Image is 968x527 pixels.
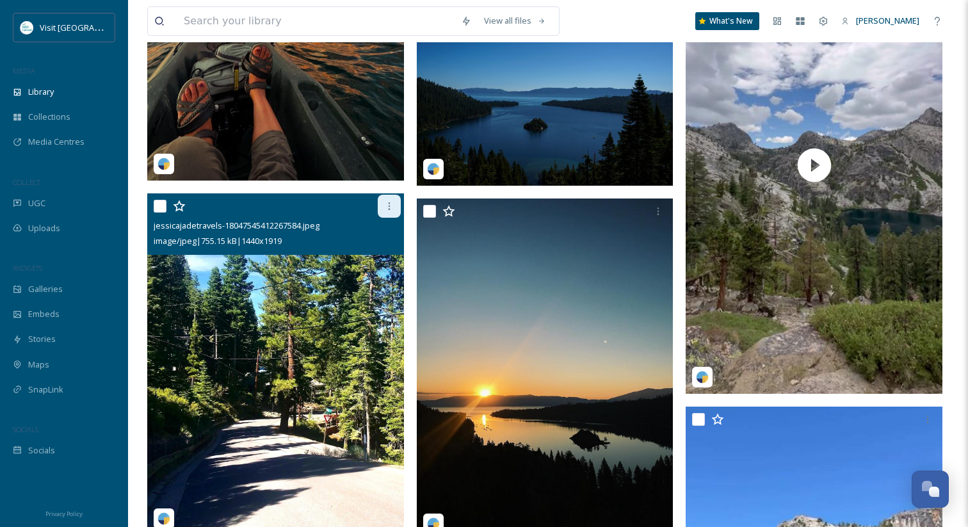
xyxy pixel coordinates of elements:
span: Maps [28,359,49,371]
a: Privacy Policy [45,505,83,521]
img: download.jpeg [20,21,33,34]
span: Uploads [28,222,60,234]
img: snapsea-logo.png [157,158,170,170]
span: SnapLink [28,384,63,396]
span: Visit [GEOGRAPHIC_DATA] [40,21,139,33]
span: jessicajadetravels-18047545412267584.jpeg [154,220,319,231]
span: image/jpeg | 755.15 kB | 1440 x 1919 [154,235,282,247]
span: MEDIA [13,66,35,76]
img: snapsea-logo.png [696,371,709,384]
span: Privacy Policy [45,510,83,518]
span: UGC [28,197,45,209]
span: Galleries [28,283,63,295]
span: Library [28,86,54,98]
span: SOCIALS [13,425,38,434]
span: Stories [28,333,56,345]
input: Search your library [177,7,455,35]
span: COLLECT [13,177,40,187]
span: Collections [28,111,70,123]
span: Media Centres [28,136,85,148]
a: View all files [478,8,553,33]
img: snapsea-logo.png [157,512,170,525]
span: WIDGETS [13,263,42,273]
a: [PERSON_NAME] [835,8,926,33]
img: soupz_lodh-18349829692087816.jpg [417,14,674,186]
span: Socials [28,444,55,457]
button: Open Chat [912,471,949,508]
a: What's New [695,12,759,30]
img: snapsea-logo.png [427,163,440,175]
span: [PERSON_NAME] [856,15,919,26]
span: Embeds [28,308,60,320]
